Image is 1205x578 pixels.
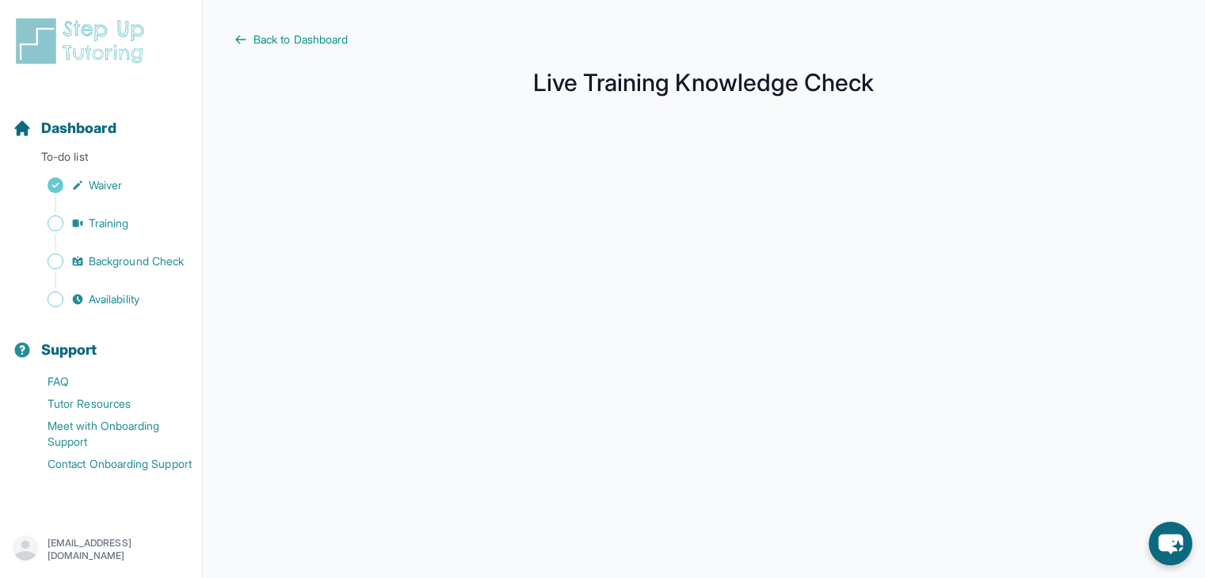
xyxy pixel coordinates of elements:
[13,250,202,272] a: Background Check
[13,371,202,393] a: FAQ
[89,215,129,231] span: Training
[13,415,202,453] a: Meet with Onboarding Support
[13,16,154,67] img: logo
[1149,522,1192,565] button: chat-button
[89,253,184,269] span: Background Check
[48,537,189,562] p: [EMAIL_ADDRESS][DOMAIN_NAME]
[254,32,348,48] span: Back to Dashboard
[13,393,202,415] a: Tutor Resources
[89,291,139,307] span: Availability
[41,339,97,361] span: Support
[13,117,116,139] a: Dashboard
[235,73,1173,92] h1: Live Training Knowledge Check
[89,177,122,193] span: Waiver
[41,117,116,139] span: Dashboard
[13,212,202,234] a: Training
[13,535,189,564] button: [EMAIL_ADDRESS][DOMAIN_NAME]
[13,453,202,475] a: Contact Onboarding Support
[13,288,202,310] a: Availability
[6,314,196,367] button: Support
[13,174,202,196] a: Waiver
[235,32,1173,48] a: Back to Dashboard
[6,149,196,171] p: To-do list
[6,92,196,146] button: Dashboard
